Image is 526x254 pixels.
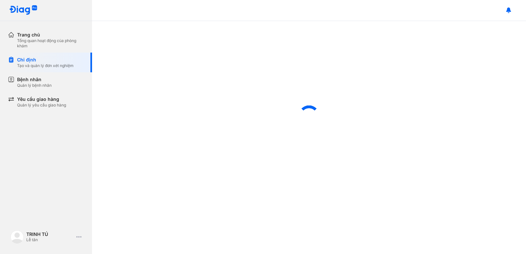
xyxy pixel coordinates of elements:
[11,230,24,243] img: logo
[17,76,52,83] div: Bệnh nhân
[17,63,74,68] div: Tạo và quản lý đơn xét nghiệm
[26,237,74,242] div: Lễ tân
[26,231,74,237] div: TRINH TÚ
[17,83,52,88] div: Quản lý bệnh nhân
[17,32,84,38] div: Trang chủ
[17,96,66,103] div: Yêu cầu giao hàng
[17,103,66,108] div: Quản lý yêu cầu giao hàng
[9,5,37,15] img: logo
[17,38,84,49] div: Tổng quan hoạt động của phòng khám
[17,57,74,63] div: Chỉ định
